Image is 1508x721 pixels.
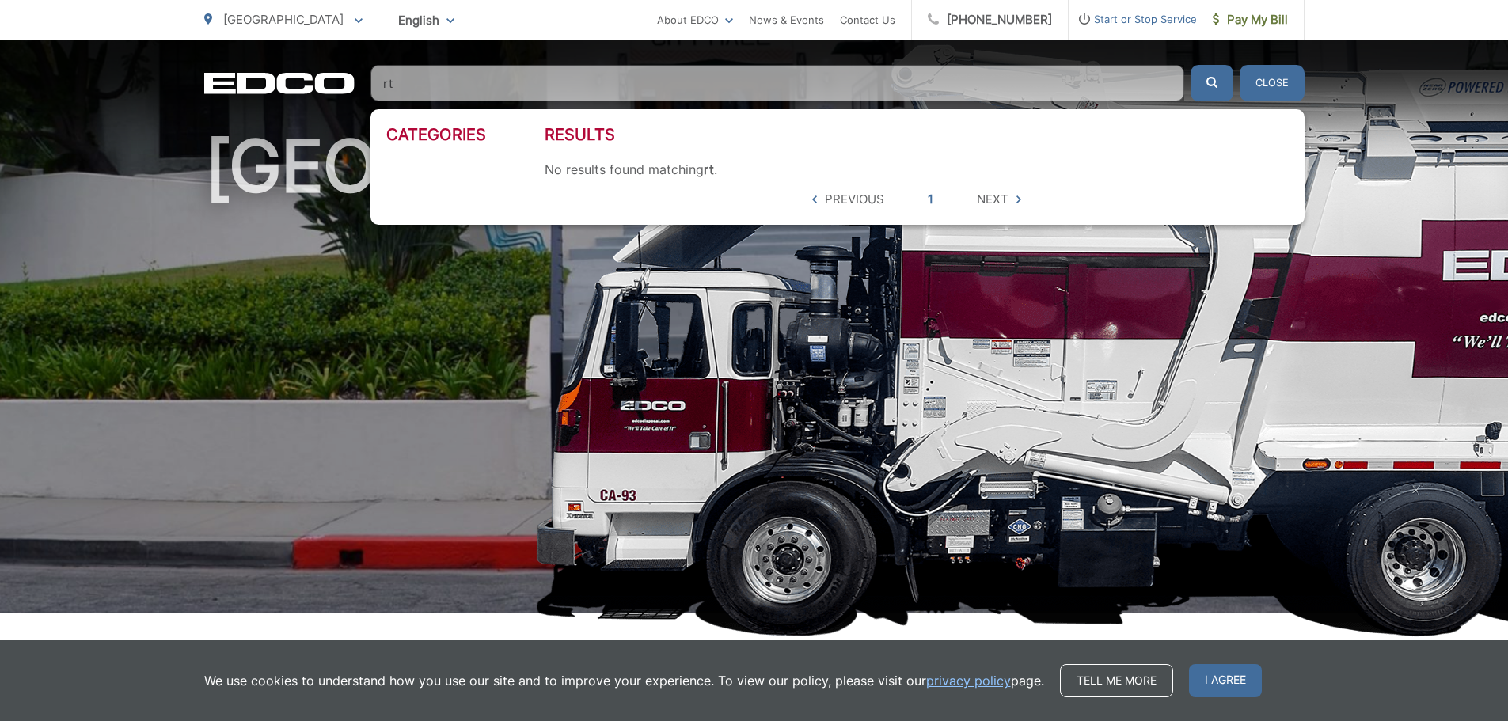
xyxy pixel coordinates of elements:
[926,671,1011,690] a: privacy policy
[204,72,355,94] a: EDCD logo. Return to the homepage.
[825,190,884,209] span: Previous
[1240,65,1305,101] button: Close
[1191,65,1233,101] button: Submit the search query.
[704,161,714,177] strong: rt
[545,125,1289,144] h3: Results
[1213,10,1288,29] span: Pay My Bill
[928,190,933,209] a: 1
[1060,664,1173,697] a: Tell me more
[545,161,1289,177] div: No results found matching .
[386,125,545,144] h3: Categories
[386,6,466,34] span: English
[749,10,824,29] a: News & Events
[204,127,1305,628] h1: [GEOGRAPHIC_DATA]
[204,671,1044,690] p: We use cookies to understand how you use our site and to improve your experience. To view our pol...
[977,190,1008,209] span: Next
[223,12,344,27] span: [GEOGRAPHIC_DATA]
[1189,664,1262,697] span: I agree
[657,10,733,29] a: About EDCO
[370,65,1184,101] input: Search
[840,10,895,29] a: Contact Us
